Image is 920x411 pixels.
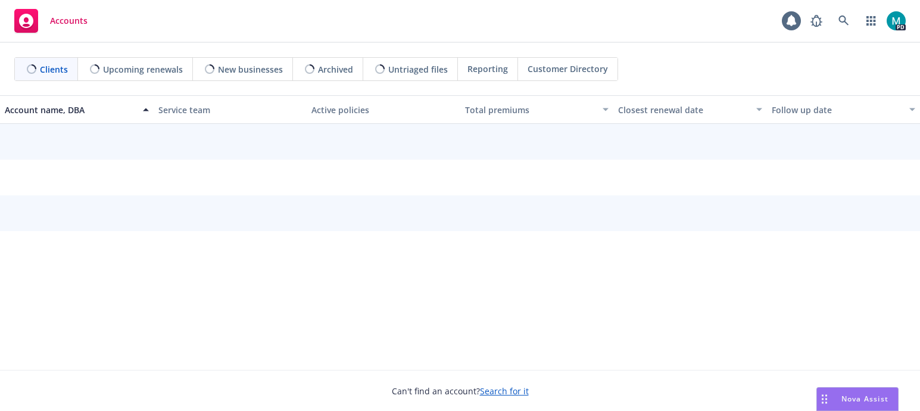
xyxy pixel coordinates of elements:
img: photo [887,11,906,30]
button: Total premiums [460,95,614,124]
button: Active policies [307,95,460,124]
span: Can't find an account? [392,385,529,397]
button: Closest renewal date [613,95,767,124]
span: Accounts [50,16,88,26]
span: Nova Assist [841,394,888,404]
a: Accounts [10,4,92,38]
a: Switch app [859,9,883,33]
span: Reporting [467,63,508,75]
span: Archived [318,63,353,76]
a: Report a Bug [804,9,828,33]
div: Closest renewal date [618,104,749,116]
button: Nova Assist [816,387,899,411]
div: Service team [158,104,302,116]
div: Account name, DBA [5,104,136,116]
div: Active policies [311,104,456,116]
div: Drag to move [817,388,832,410]
span: Clients [40,63,68,76]
button: Service team [154,95,307,124]
span: New businesses [218,63,283,76]
span: Customer Directory [528,63,608,75]
div: Follow up date [772,104,903,116]
a: Search [832,9,856,33]
div: Total premiums [465,104,596,116]
span: Upcoming renewals [103,63,183,76]
a: Search for it [480,385,529,397]
span: Untriaged files [388,63,448,76]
